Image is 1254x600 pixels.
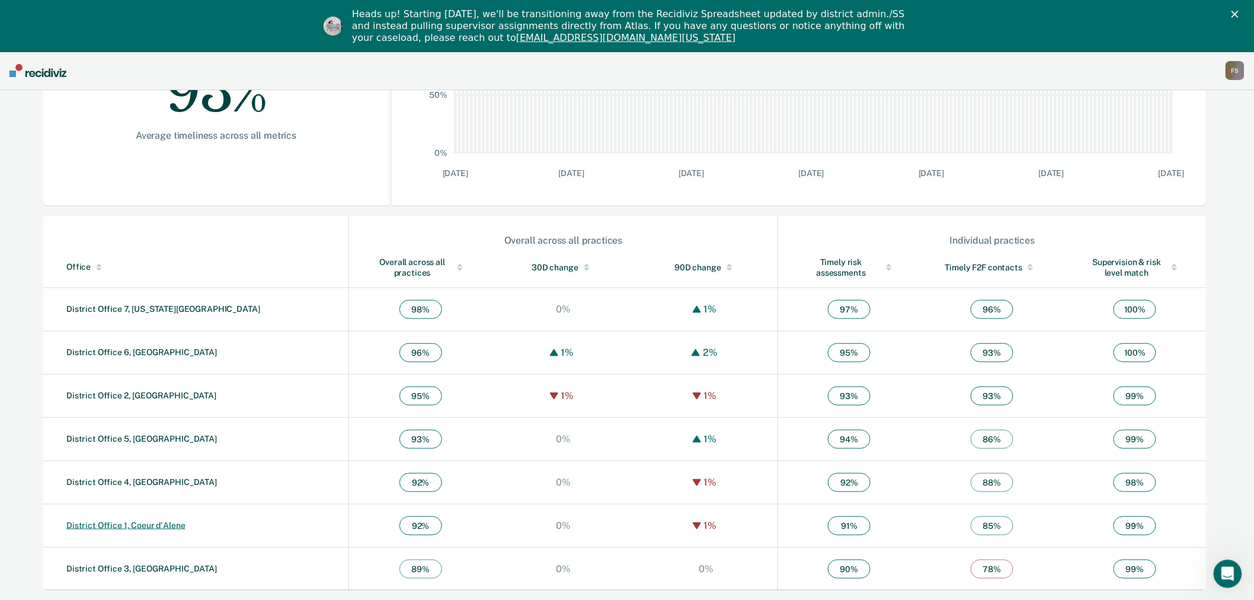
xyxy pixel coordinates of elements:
[558,347,577,358] div: 1%
[516,32,735,43] a: [EMAIL_ADDRESS][DOMAIN_NAME][US_STATE]
[373,257,468,278] div: Overall across all practices
[66,347,217,357] a: District Office 6, [GEOGRAPHIC_DATA]
[1087,257,1183,278] div: Supervision & risk level match
[399,430,442,449] span: 93 %
[971,430,1013,449] span: 86 %
[828,516,871,535] span: 91 %
[350,235,777,246] div: Overall across all practices
[701,390,720,401] div: 1%
[679,168,704,178] text: [DATE]
[802,257,897,278] div: Timely risk assessments
[399,473,442,492] span: 92 %
[553,304,574,315] div: 0%
[778,247,920,288] th: Toggle SortBy
[399,516,442,535] span: 92 %
[828,560,871,579] span: 90 %
[828,473,871,492] span: 92 %
[696,563,716,575] div: 0%
[66,477,217,487] a: District Office 4, [GEOGRAPHIC_DATA]
[81,130,351,141] div: Average timeliness across all metrics
[828,343,871,362] span: 95 %
[945,262,1040,273] div: Timely F2F contacts
[1114,387,1156,406] span: 99 %
[553,477,574,488] div: 0%
[799,168,824,178] text: [DATE]
[971,387,1013,406] span: 93 %
[635,247,778,288] th: Toggle SortBy
[349,247,492,288] th: Toggle SortBy
[66,391,216,400] a: District Office 2, [GEOGRAPHIC_DATA]
[1039,168,1064,178] text: [DATE]
[399,300,442,319] span: 98 %
[66,564,217,573] a: District Office 3, [GEOGRAPHIC_DATA]
[828,430,871,449] span: 94 %
[399,387,442,406] span: 95 %
[658,262,754,273] div: 90D change
[828,300,871,319] span: 97 %
[443,168,468,178] text: [DATE]
[553,433,574,445] div: 0%
[779,235,1206,246] div: Individual practices
[1114,430,1156,449] span: 99 %
[701,433,720,445] div: 1%
[66,434,217,443] a: District Office 5, [GEOGRAPHIC_DATA]
[516,262,611,273] div: 30D change
[701,477,720,488] div: 1%
[1114,300,1156,319] span: 100 %
[1114,473,1156,492] span: 98 %
[700,347,721,358] div: 2%
[43,247,349,288] th: Toggle SortBy
[559,168,584,178] text: [DATE]
[919,168,944,178] text: [DATE]
[558,390,577,401] div: 1%
[1214,560,1242,588] iframe: Intercom live chat
[66,304,260,314] a: District Office 7, [US_STATE][GEOGRAPHIC_DATA]
[971,516,1013,535] span: 85 %
[1114,516,1156,535] span: 99 %
[553,520,574,531] div: 0%
[1159,168,1184,178] text: [DATE]
[971,300,1013,319] span: 96 %
[1064,247,1207,288] th: Toggle SortBy
[701,304,720,315] div: 1%
[1231,11,1243,18] div: Close
[9,64,66,77] img: Recidiviz
[553,563,574,575] div: 0%
[492,247,635,288] th: Toggle SortBy
[971,343,1013,362] span: 93 %
[1114,560,1156,579] span: 99 %
[66,521,185,530] a: District Office 1, Coeur d'Alene
[1226,61,1245,80] button: FS
[1114,343,1156,362] span: 100 %
[1226,61,1245,80] div: F S
[399,560,442,579] span: 89 %
[324,17,343,36] img: Profile image for Kim
[66,262,344,272] div: Office
[921,247,1064,288] th: Toggle SortBy
[971,473,1013,492] span: 88 %
[828,387,871,406] span: 93 %
[701,520,720,531] div: 1%
[352,8,911,44] div: Heads up! Starting [DATE], we'll be transitioning away from the Recidiviz Spreadsheet updated by ...
[971,560,1013,579] span: 78 %
[399,343,442,362] span: 96 %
